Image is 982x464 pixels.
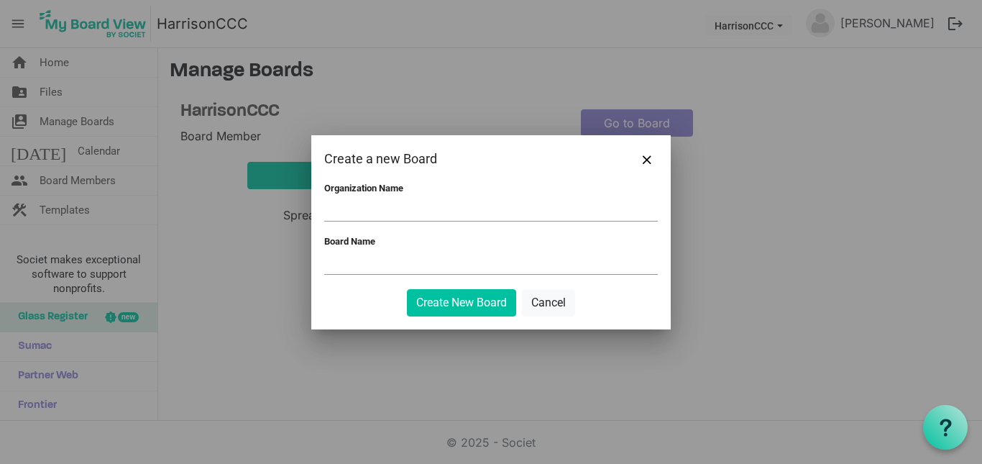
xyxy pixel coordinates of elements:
div: Create a new Board [324,148,591,170]
button: Cancel [522,289,575,317]
button: Close [636,148,658,170]
label: Board Name [324,236,375,247]
label: Organization Name [324,183,403,194]
button: Create New Board [407,289,516,317]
